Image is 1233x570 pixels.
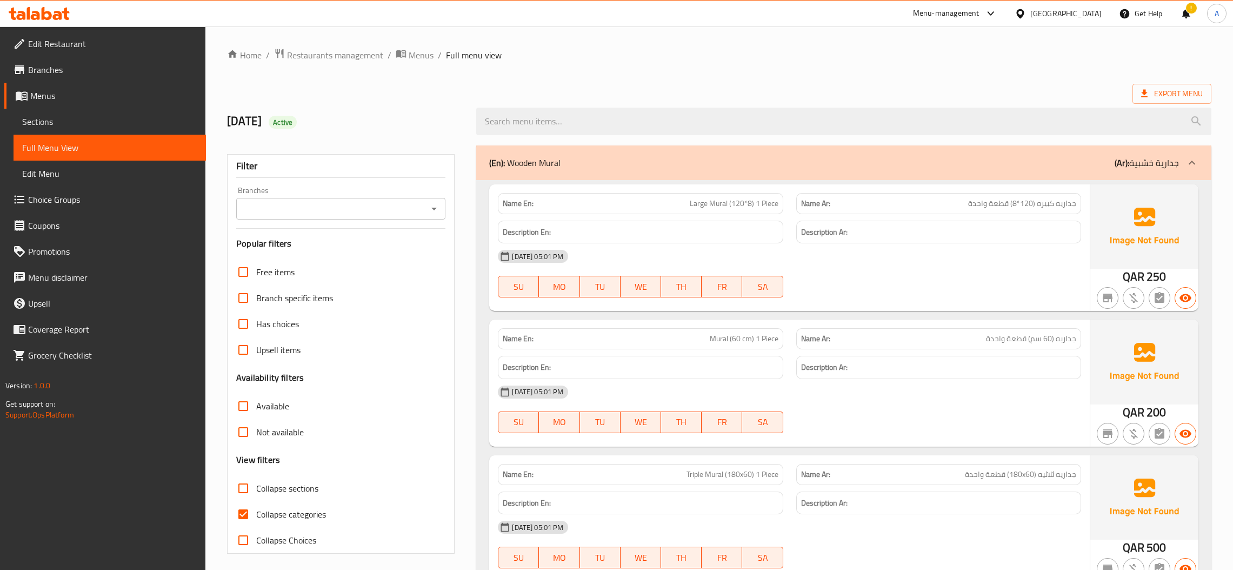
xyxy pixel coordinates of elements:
[4,290,206,316] a: Upsell
[621,547,661,568] button: WE
[584,279,616,295] span: TU
[4,316,206,342] a: Coverage Report
[665,414,697,430] span: TH
[913,7,979,20] div: Menu-management
[4,83,206,109] a: Menus
[1123,423,1144,445] button: Purchased item
[4,342,206,368] a: Grocery Checklist
[539,276,579,297] button: MO
[584,414,616,430] span: TU
[4,57,206,83] a: Branches
[1115,155,1129,171] b: (Ar):
[269,117,297,128] span: Active
[28,271,197,284] span: Menu disclaimer
[706,550,738,566] span: FR
[503,550,535,566] span: SU
[30,89,197,102] span: Menus
[409,49,434,62] span: Menus
[256,534,316,547] span: Collapse Choices
[706,279,738,295] span: FR
[1175,287,1196,309] button: Available
[801,333,830,344] strong: Name Ar:
[1090,184,1198,269] img: Ae5nvW7+0k+MAAAAAElFTkSuQmCC
[801,226,848,239] strong: Description Ar:
[498,547,539,568] button: SU
[236,237,445,250] h3: Popular filters
[625,279,657,295] span: WE
[476,108,1211,135] input: search
[236,155,445,178] div: Filter
[28,297,197,310] span: Upsell
[702,547,742,568] button: FR
[801,361,848,374] strong: Description Ar:
[489,155,505,171] b: (En):
[1097,287,1118,309] button: Not branch specific item
[1030,8,1102,19] div: [GEOGRAPHIC_DATA]
[625,550,657,566] span: WE
[539,412,579,433] button: MO
[747,550,778,566] span: SA
[256,291,333,304] span: Branch specific items
[1141,87,1203,101] span: Export Menu
[22,141,197,154] span: Full Menu View
[266,49,270,62] li: /
[1090,320,1198,404] img: Ae5nvW7+0k+MAAAAAElFTkSuQmCC
[1132,84,1211,104] span: Export Menu
[4,187,206,213] a: Choice Groups
[4,213,206,238] a: Coupons
[543,550,575,566] span: MO
[986,333,1076,344] span: جداریه (60 سم) قطعة واحدة
[1097,423,1118,445] button: Not branch specific item
[661,547,702,568] button: TH
[476,145,1211,180] div: (En): Wooden Mural(Ar):جداریة خشبیة
[742,276,783,297] button: SA
[539,547,579,568] button: MO
[14,109,206,135] a: Sections
[503,469,534,480] strong: Name En:
[702,276,742,297] button: FR
[742,412,783,433] button: SA
[1147,537,1166,558] span: 500
[4,238,206,264] a: Promotions
[621,412,661,433] button: WE
[5,379,32,393] span: Version:
[227,48,1211,62] nav: breadcrumb
[274,48,383,62] a: Restaurants management
[702,412,742,433] button: FR
[28,193,197,206] span: Choice Groups
[742,547,783,568] button: SA
[388,49,391,62] li: /
[28,349,197,362] span: Grocery Checklist
[1215,8,1219,19] span: A
[503,226,551,239] strong: Description En:
[256,482,318,495] span: Collapse sections
[543,414,575,430] span: MO
[690,198,778,209] span: Large Mural (120*8) 1 Piece
[503,361,551,374] strong: Description En:
[1149,287,1170,309] button: Not has choices
[801,198,830,209] strong: Name Ar:
[14,161,206,187] a: Edit Menu
[1115,156,1179,169] p: جداریة خشبیة
[498,412,539,433] button: SU
[489,156,561,169] p: Wooden Mural
[621,276,661,297] button: WE
[801,496,848,510] strong: Description Ar:
[5,408,74,422] a: Support.OpsPlatform
[256,343,301,356] span: Upsell items
[580,547,621,568] button: TU
[665,279,697,295] span: TH
[28,37,197,50] span: Edit Restaurant
[580,276,621,297] button: TU
[1090,455,1198,540] img: Ae5nvW7+0k+MAAAAAElFTkSuQmCC
[687,469,778,480] span: Triple Mural (180x60) 1 Piece
[256,426,304,439] span: Not available
[426,201,442,216] button: Open
[747,414,778,430] span: SA
[28,245,197,258] span: Promotions
[1175,423,1196,445] button: Available
[508,387,568,397] span: [DATE] 05:01 PM
[256,400,289,413] span: Available
[269,116,297,129] div: Active
[965,469,1076,480] span: جداریه ثلاثیه (180x60) قطعة واحدة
